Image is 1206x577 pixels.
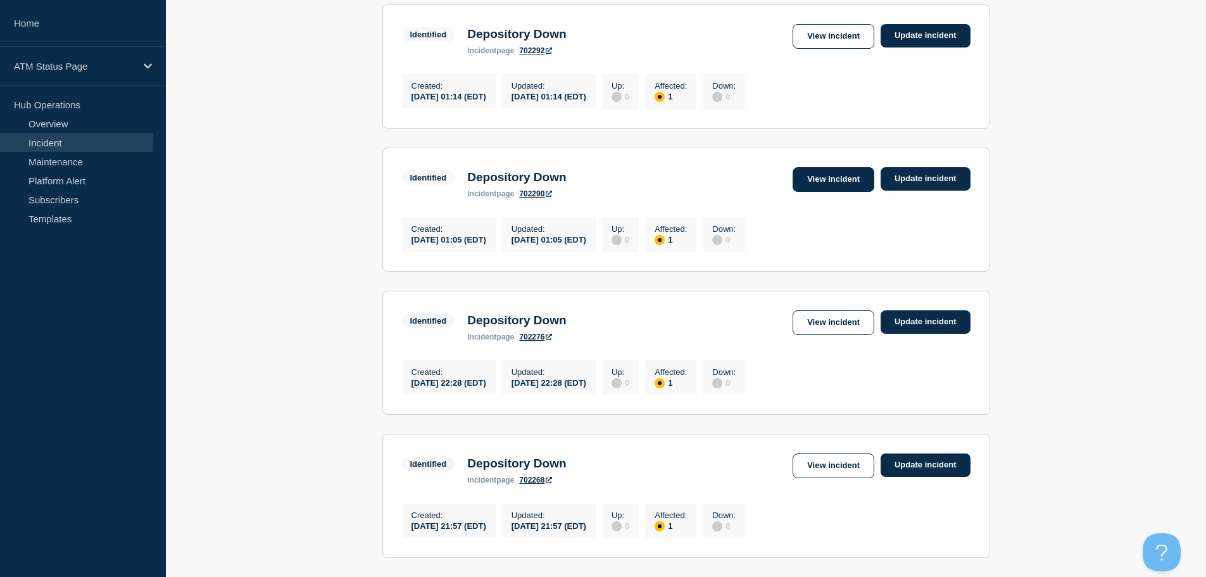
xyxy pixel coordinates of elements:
[712,367,736,377] p: Down :
[655,377,687,388] div: 1
[712,92,722,102] div: disabled
[411,91,486,101] div: [DATE] 01:14 (EDT)
[712,235,722,245] div: disabled
[612,234,629,245] div: 0
[793,453,874,478] a: View incident
[612,377,629,388] div: 0
[411,224,486,234] p: Created :
[519,333,552,341] a: 702276
[881,167,970,191] a: Update incident
[712,377,736,388] div: 0
[467,27,566,41] h3: Depository Down
[612,521,622,531] div: disabled
[467,457,566,471] h3: Depository Down
[655,81,687,91] p: Affected :
[512,81,586,91] p: Updated :
[612,224,629,234] p: Up :
[655,92,665,102] div: affected
[655,234,687,245] div: 1
[467,314,566,327] h3: Depository Down
[712,510,736,520] p: Down :
[793,167,874,192] a: View incident
[519,189,552,198] a: 702290
[881,453,970,477] a: Update incident
[512,224,586,234] p: Updated :
[655,510,687,520] p: Affected :
[467,46,496,55] span: incident
[467,333,514,341] p: page
[612,81,629,91] p: Up :
[712,91,736,102] div: 0
[411,377,486,388] div: [DATE] 22:28 (EDT)
[712,378,722,388] div: disabled
[411,510,486,520] p: Created :
[467,46,514,55] p: page
[712,224,736,234] p: Down :
[612,510,629,520] p: Up :
[402,27,455,42] span: Identified
[467,476,514,485] p: page
[712,81,736,91] p: Down :
[655,235,665,245] div: affected
[411,81,486,91] p: Created :
[519,476,552,485] a: 702268
[14,61,135,72] p: ATM Status Page
[612,378,622,388] div: disabled
[655,378,665,388] div: affected
[467,170,566,184] h3: Depository Down
[519,46,552,55] a: 702292
[411,520,486,531] div: [DATE] 21:57 (EDT)
[512,91,586,101] div: [DATE] 01:14 (EDT)
[467,189,496,198] span: incident
[512,510,586,520] p: Updated :
[655,521,665,531] div: affected
[411,367,486,377] p: Created :
[712,520,736,531] div: 0
[512,367,586,377] p: Updated :
[467,333,496,341] span: incident
[512,234,586,244] div: [DATE] 01:05 (EDT)
[467,189,514,198] p: page
[655,91,687,102] div: 1
[467,476,496,485] span: incident
[655,224,687,234] p: Affected :
[612,235,622,245] div: disabled
[512,377,586,388] div: [DATE] 22:28 (EDT)
[411,234,486,244] div: [DATE] 01:05 (EDT)
[655,520,687,531] div: 1
[612,367,629,377] p: Up :
[712,521,722,531] div: disabled
[512,520,586,531] div: [DATE] 21:57 (EDT)
[612,91,629,102] div: 0
[402,314,455,328] span: Identified
[712,234,736,245] div: 0
[881,24,970,48] a: Update incident
[793,310,874,335] a: View incident
[612,520,629,531] div: 0
[793,24,874,49] a: View incident
[612,92,622,102] div: disabled
[402,457,455,471] span: Identified
[402,170,455,185] span: Identified
[655,367,687,377] p: Affected :
[1143,533,1181,571] iframe: Help Scout Beacon - Open
[881,310,970,334] a: Update incident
